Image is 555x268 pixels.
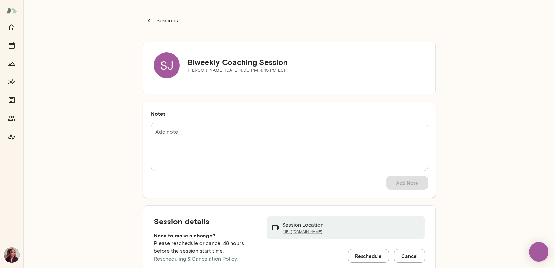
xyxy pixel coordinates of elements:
img: Mento [7,4,17,17]
button: Documents [5,94,18,107]
img: Safaa Khairalla [4,247,20,263]
div: SJ [154,52,180,78]
button: Sessions [143,14,181,27]
a: Rescheduling & Cancelation Policy. [154,256,238,262]
p: Sessions [155,17,178,25]
button: Growth Plan [5,57,18,70]
p: Session Location [282,221,324,229]
button: Home [5,21,18,34]
button: Insights [5,75,18,88]
button: Coach app [5,130,18,143]
h6: Notes [151,110,428,118]
button: Members [5,112,18,125]
button: Reschedule [348,249,389,263]
button: Cancel [394,249,425,263]
h5: Biweekly Coaching Session [188,57,288,67]
a: [URL][DOMAIN_NAME] [282,229,324,234]
h5: Session details [154,216,257,226]
p: Please reschedule or cancel 48 hours before the session start time. [154,239,257,263]
h6: Need to make a change? [154,232,257,239]
p: [PERSON_NAME] · [DATE] · 4:00 PM-4:45 PM EST [188,67,288,74]
button: Sessions [5,39,18,52]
